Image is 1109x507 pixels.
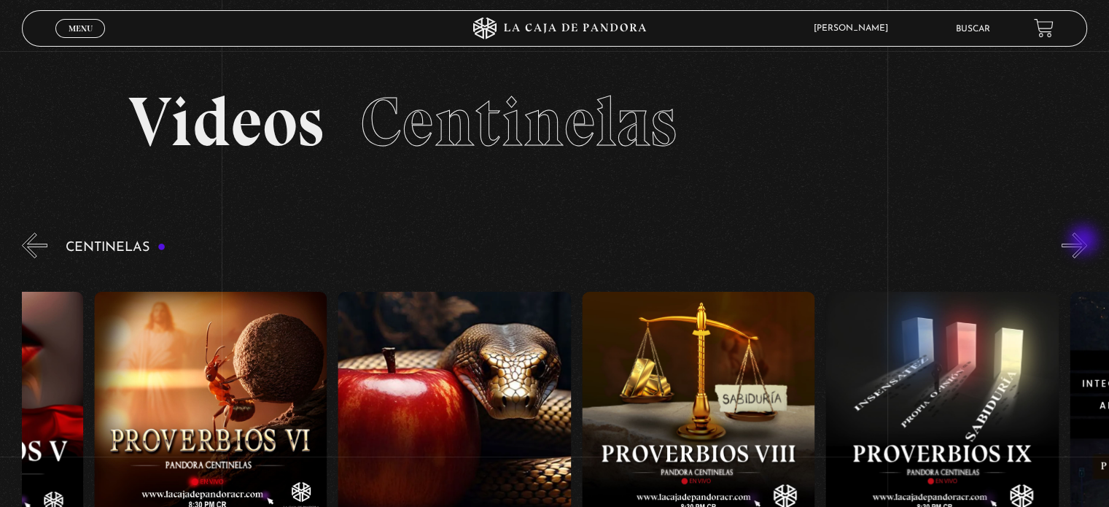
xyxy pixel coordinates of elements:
span: Centinelas [360,80,676,163]
button: Previous [22,233,47,258]
h3: Centinelas [66,241,166,255]
span: Cerrar [63,36,98,47]
span: Menu [69,24,93,33]
span: [PERSON_NAME] [806,24,903,33]
a: View your shopping cart [1034,18,1054,38]
button: Next [1062,233,1087,258]
a: Buscar [956,25,990,34]
h2: Videos [128,88,980,157]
